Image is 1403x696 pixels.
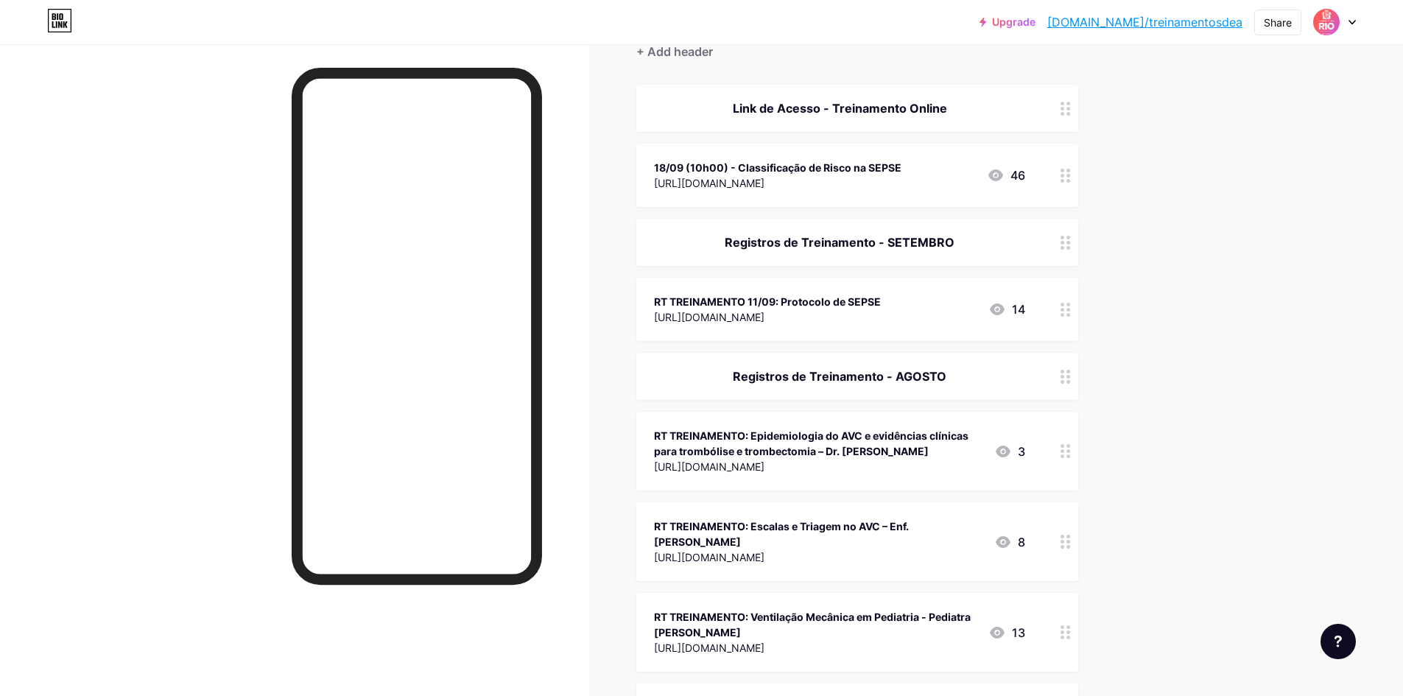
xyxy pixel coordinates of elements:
[636,43,713,60] div: + Add header
[654,459,982,474] div: [URL][DOMAIN_NAME]
[654,549,982,565] div: [URL][DOMAIN_NAME]
[988,300,1025,318] div: 14
[654,609,977,640] div: RT TREINAMENTO: Ventilação Mecânica em Pediatria - Pediatra [PERSON_NAME]
[654,233,1025,251] div: Registros de Treinamento - SETEMBRO
[1047,13,1242,31] a: [DOMAIN_NAME]/treinamentosdea
[654,175,901,191] div: [URL][DOMAIN_NAME]
[980,16,1035,28] a: Upgrade
[654,160,901,175] div: 18/09 (10h00) - Classificação de Risco na SEPSE
[1264,15,1292,30] div: Share
[988,624,1025,641] div: 13
[654,519,982,549] div: RT TREINAMENTO: Escalas e Triagem no AVC – Enf. [PERSON_NAME]
[654,309,881,325] div: [URL][DOMAIN_NAME]
[994,443,1025,460] div: 3
[654,99,1025,117] div: Link de Acesso - Treinamento Online
[654,640,977,655] div: [URL][DOMAIN_NAME]
[994,533,1025,551] div: 8
[654,368,1025,385] div: Registros de Treinamento - AGOSTO
[987,166,1025,184] div: 46
[654,294,881,309] div: RT TREINAMENTO 11/09: Protocolo de SEPSE
[654,428,982,459] div: RT TREINAMENTO: Epidemiologia do AVC e evidências clínicas para trombólise e trombectomia – Dr. [...
[1312,8,1340,36] img: Documentos DEA Riosaude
